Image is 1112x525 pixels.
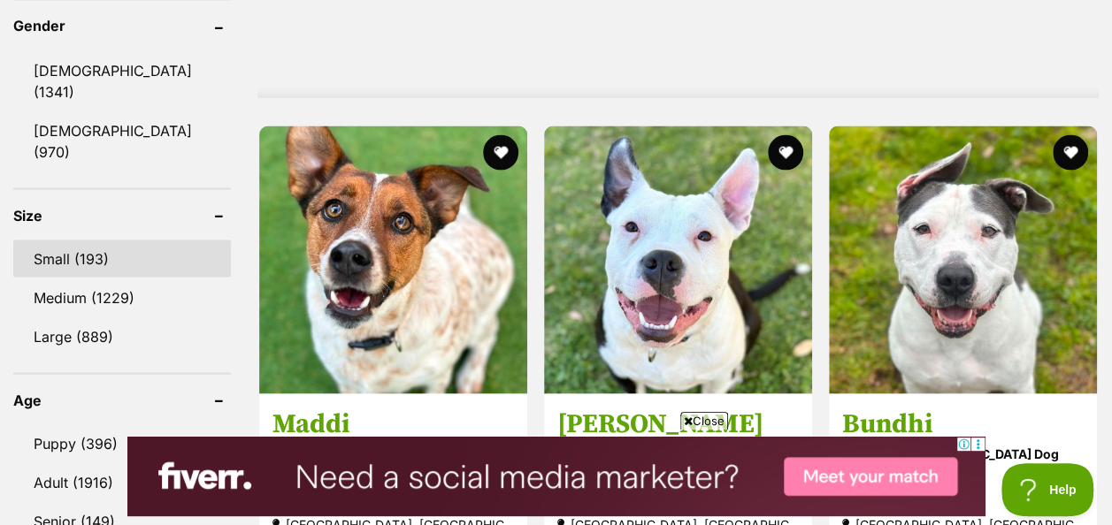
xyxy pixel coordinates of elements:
[483,134,518,170] button: favourite
[768,134,803,170] button: favourite
[13,463,231,500] a: Adult (1916)
[13,240,231,277] a: Small (193)
[842,440,1084,466] strong: large [DEMOGRAPHIC_DATA] Dog
[829,126,1097,393] img: Bundhi - American Staffordshire Terrier Dog
[544,126,812,393] img: Dale - American Staffordshire Terrier Dog
[259,126,527,393] img: Maddi - Jack Russell Terrier x Australian Cattle Dog
[127,437,985,516] iframe: Advertisement
[842,407,1084,440] h3: Bundhi
[13,317,231,354] a: Large (889)
[1053,134,1088,170] button: favourite
[272,407,514,440] h3: Maddi
[680,412,728,430] span: Close
[13,18,231,34] header: Gender
[13,111,231,170] a: [DEMOGRAPHIC_DATA] (970)
[13,207,231,223] header: Size
[1001,463,1094,516] iframe: Help Scout Beacon - Open
[13,424,231,461] a: Puppy (396)
[13,392,231,407] header: Age
[557,407,799,440] h3: [PERSON_NAME]
[13,278,231,316] a: Medium (1229)
[13,51,231,110] a: [DEMOGRAPHIC_DATA] (1341)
